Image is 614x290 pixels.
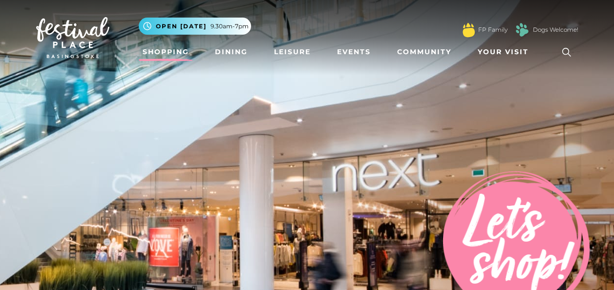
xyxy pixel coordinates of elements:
[478,25,508,34] a: FP Family
[393,43,455,61] a: Community
[474,43,537,61] a: Your Visit
[139,43,193,61] a: Shopping
[211,22,249,31] span: 9.30am-7pm
[36,17,109,58] img: Festival Place Logo
[533,25,578,34] a: Dogs Welcome!
[139,18,251,35] button: Open [DATE] 9.30am-7pm
[333,43,375,61] a: Events
[270,43,315,61] a: Leisure
[211,43,252,61] a: Dining
[478,47,529,57] span: Your Visit
[156,22,207,31] span: Open [DATE]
